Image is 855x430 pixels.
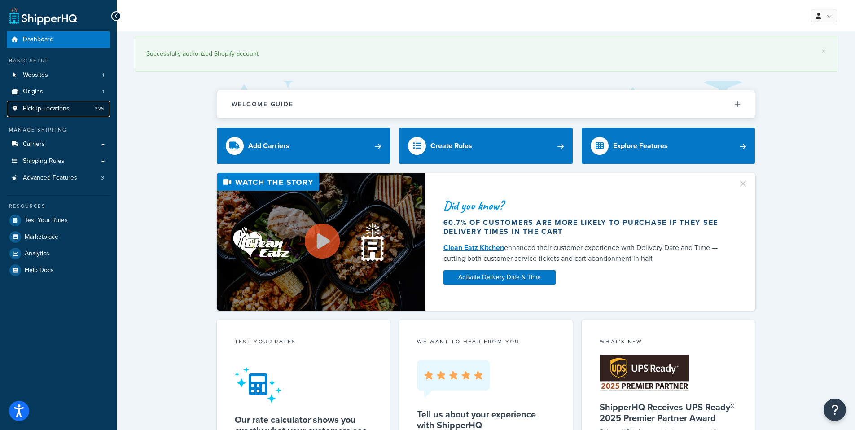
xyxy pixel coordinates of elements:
div: Successfully authorized Shopify account [146,48,825,60]
img: Video thumbnail [217,173,425,311]
a: Help Docs [7,262,110,278]
div: Did you know? [443,199,727,212]
span: Shipping Rules [23,158,65,165]
span: Dashboard [23,36,53,44]
div: Basic Setup [7,57,110,65]
span: Help Docs [25,267,54,274]
a: Explore Features [582,128,755,164]
p: we want to hear from you [417,338,555,346]
a: Marketplace [7,229,110,245]
li: Advanced Features [7,170,110,186]
div: Manage Shipping [7,126,110,134]
span: 1 [102,88,104,96]
span: Pickup Locations [23,105,70,113]
a: Shipping Rules [7,153,110,170]
div: 60.7% of customers are more likely to purchase if they see delivery times in the cart [443,218,727,236]
button: Welcome Guide [217,90,755,118]
a: Create Rules [399,128,573,164]
span: 325 [95,105,104,113]
span: 3 [101,174,104,182]
div: enhanced their customer experience with Delivery Date and Time — cutting both customer service ti... [443,242,727,264]
a: Websites1 [7,67,110,83]
li: Origins [7,83,110,100]
h2: Welcome Guide [232,101,294,108]
a: Dashboard [7,31,110,48]
a: Advanced Features3 [7,170,110,186]
div: Resources [7,202,110,210]
span: 1 [102,71,104,79]
span: Carriers [23,140,45,148]
div: Create Rules [430,140,472,152]
a: Pickup Locations325 [7,101,110,117]
span: Analytics [25,250,49,258]
a: Clean Eatz Kitchen [443,242,504,253]
a: Analytics [7,246,110,262]
span: Marketplace [25,233,58,241]
li: Pickup Locations [7,101,110,117]
li: Websites [7,67,110,83]
div: Test your rates [235,338,373,348]
span: Origins [23,88,43,96]
span: Test Your Rates [25,217,68,224]
a: Carriers [7,136,110,153]
button: Open Resource Center [824,399,846,421]
div: What's New [600,338,737,348]
span: Websites [23,71,48,79]
div: Add Carriers [248,140,289,152]
a: Test Your Rates [7,212,110,228]
a: Activate Delivery Date & Time [443,270,556,285]
a: Origins1 [7,83,110,100]
div: Explore Features [613,140,668,152]
a: Add Carriers [217,128,390,164]
h5: ShipperHQ Receives UPS Ready® 2025 Premier Partner Award [600,402,737,423]
a: × [822,48,825,55]
span: Advanced Features [23,174,77,182]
